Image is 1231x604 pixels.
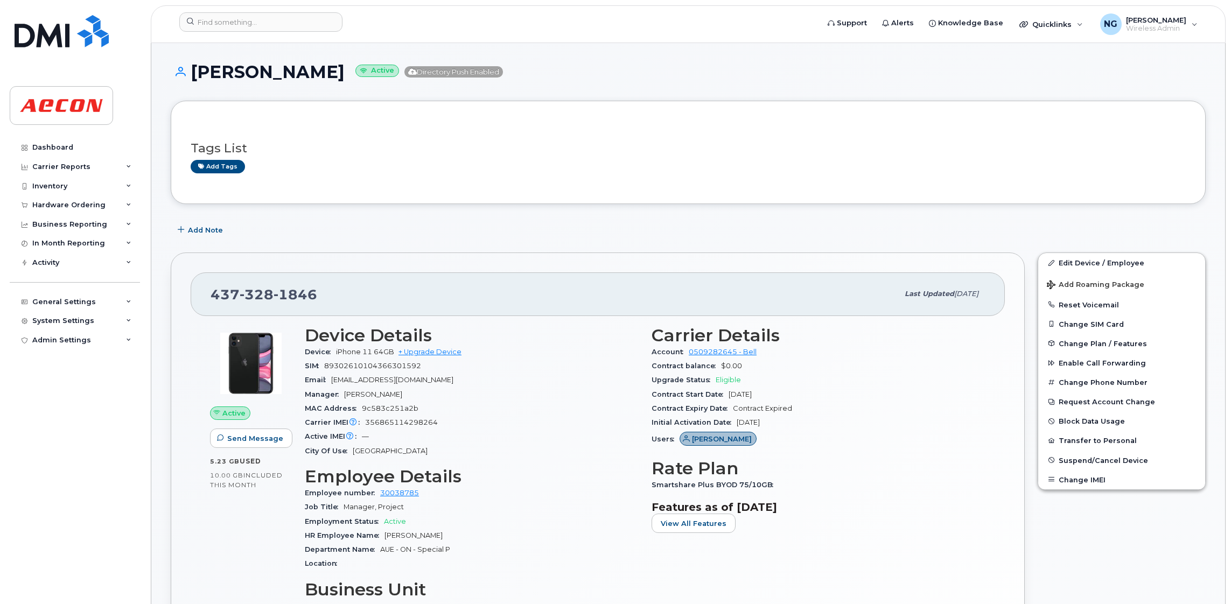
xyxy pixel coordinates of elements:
[324,362,421,370] span: 89302610104366301592
[305,580,639,599] h3: Business Unit
[210,472,243,479] span: 10.00 GB
[652,418,737,426] span: Initial Activation Date
[344,390,402,398] span: [PERSON_NAME]
[1038,373,1205,392] button: Change Phone Number
[1059,456,1148,464] span: Suspend/Cancel Device
[305,326,639,345] h3: Device Details
[1059,359,1146,367] span: Enable Call Forwarding
[905,290,954,298] span: Last updated
[305,390,344,398] span: Manager
[1038,314,1205,334] button: Change SIM Card
[191,142,1186,155] h3: Tags List
[191,160,245,173] a: Add tags
[652,435,680,443] span: Users
[1038,411,1205,431] button: Block Data Usage
[689,348,757,356] a: 0509282645 - Bell
[336,348,394,356] span: iPhone 11 64GB
[219,331,283,396] img: iPhone_11.jpg
[384,531,443,539] span: [PERSON_NAME]
[652,348,689,356] span: Account
[652,390,729,398] span: Contract Start Date
[355,65,399,77] small: Active
[274,286,317,303] span: 1846
[171,62,1206,81] h1: [PERSON_NAME]
[305,489,380,497] span: Employee number
[652,326,985,345] h3: Carrier Details
[652,376,716,384] span: Upgrade Status
[365,418,438,426] span: 356865114298264
[1038,334,1205,353] button: Change Plan / Features
[305,432,362,440] span: Active IMEI
[305,517,384,525] span: Employment Status
[692,434,752,444] span: [PERSON_NAME]
[652,481,779,489] span: Smartshare Plus BYOD 75/10GB
[305,348,336,356] span: Device
[380,545,450,553] span: AUE - ON - Special P
[331,376,453,384] span: [EMAIL_ADDRESS][DOMAIN_NAME]
[1038,451,1205,470] button: Suspend/Cancel Device
[1038,295,1205,314] button: Reset Voicemail
[1038,431,1205,450] button: Transfer to Personal
[1047,280,1144,291] span: Add Roaming Package
[1038,253,1205,272] a: Edit Device / Employee
[652,501,985,514] h3: Features as of [DATE]
[353,447,428,455] span: [GEOGRAPHIC_DATA]
[1038,470,1205,489] button: Change IMEI
[171,220,232,240] button: Add Note
[652,459,985,478] h3: Rate Plan
[954,290,978,298] span: [DATE]
[737,418,760,426] span: [DATE]
[305,376,331,384] span: Email
[721,362,742,370] span: $0.00
[398,348,461,356] a: + Upgrade Device
[652,362,721,370] span: Contract balance
[240,286,274,303] span: 328
[210,429,292,448] button: Send Message
[729,390,752,398] span: [DATE]
[222,408,246,418] span: Active
[210,458,240,465] span: 5.23 GB
[733,404,792,412] span: Contract Expired
[188,225,223,235] span: Add Note
[680,435,757,443] a: [PERSON_NAME]
[652,514,736,533] button: View All Features
[305,362,324,370] span: SIM
[1038,392,1205,411] button: Request Account Change
[305,404,362,412] span: MAC Address
[404,66,503,78] span: Directory Push Enabled
[211,286,317,303] span: 437
[344,503,404,511] span: Manager, Project
[305,559,342,567] span: Location
[240,457,261,465] span: used
[380,489,419,497] a: 30038785
[210,471,283,489] span: included this month
[227,433,283,444] span: Send Message
[661,518,726,529] span: View All Features
[1038,273,1205,295] button: Add Roaming Package
[305,467,639,486] h3: Employee Details
[384,517,406,525] span: Active
[305,545,380,553] span: Department Name
[716,376,741,384] span: Eligible
[362,404,418,412] span: 9c583c251a2b
[305,503,344,511] span: Job Title
[305,418,365,426] span: Carrier IMEI
[305,531,384,539] span: HR Employee Name
[652,404,733,412] span: Contract Expiry Date
[362,432,369,440] span: —
[1059,339,1147,347] span: Change Plan / Features
[305,447,353,455] span: City Of Use
[1038,353,1205,373] button: Enable Call Forwarding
